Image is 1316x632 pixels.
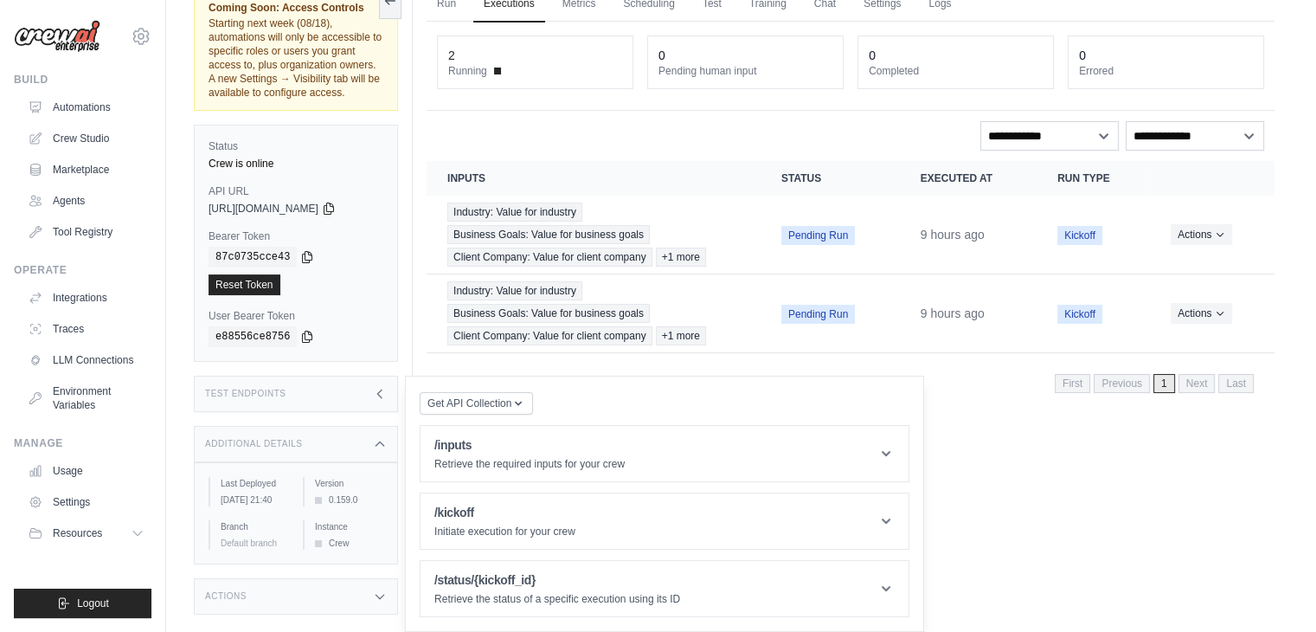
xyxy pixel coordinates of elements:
div: Crew [315,537,383,550]
span: Next [1178,374,1216,393]
div: 0.159.0 [315,493,383,506]
a: Traces [21,315,151,343]
span: Resources [53,526,102,540]
div: Manage [14,436,151,450]
dt: Completed [869,64,1043,78]
span: Client Company: Value for client company [447,326,652,345]
p: Showing to of results [447,373,570,390]
p: Retrieve the status of a specific execution using its ID [434,592,680,606]
div: 0 [1079,47,1086,64]
span: Industry: Value for industry [447,281,582,300]
h3: Test Endpoints [205,389,286,399]
h1: /status/{kickoff_id} [434,571,680,589]
a: Crew Studio [21,125,151,152]
h1: /kickoff [434,504,575,521]
span: Client Company: Value for client company [447,248,652,267]
span: Kickoff [1057,305,1102,324]
a: Reset Token [209,274,280,295]
span: Business Goals: Value for business goals [447,225,650,244]
a: Tool Registry [21,218,151,246]
h3: Actions [205,591,247,602]
time: August 15, 2025 at 21:40 IST [221,495,272,505]
th: Run Type [1037,161,1150,196]
span: Logout [77,597,109,610]
span: +1 more [656,248,706,267]
button: Resources [21,519,151,547]
a: Marketplace [21,156,151,184]
span: Previous [1094,374,1150,393]
code: e88556ce8756 [209,326,297,347]
span: Get API Collection [427,397,511,410]
dt: Errored [1079,64,1253,78]
span: Coming Soon: Access Controls [209,1,383,15]
label: Instance [315,520,383,533]
label: User Bearer Token [209,309,383,323]
button: Actions for execution [1171,303,1232,324]
a: Automations [21,94,151,121]
nav: Pagination [427,360,1274,404]
div: Operate [14,263,151,277]
code: 87c0735cce43 [209,247,297,268]
div: Build [14,73,151,87]
label: Version [315,477,383,490]
span: First [1055,374,1090,393]
span: Starting next week (08/18), automations will only be accessible to specific roles or users you gr... [209,17,382,99]
span: Running [448,64,487,78]
label: Branch [221,520,289,533]
a: Usage [21,457,151,485]
th: Status [761,161,900,196]
label: API URL [209,184,383,198]
div: 2 [448,47,455,64]
a: LLM Connections [21,346,151,374]
span: Pending Run [781,226,855,245]
label: Last Deployed [221,477,289,490]
a: Environment Variables [21,377,151,419]
a: Settings [21,488,151,516]
nav: Pagination [1055,374,1254,393]
button: Actions for execution [1171,224,1232,245]
p: Initiate execution for your crew [434,525,575,538]
a: View execution details for Industry [447,203,740,267]
th: Inputs [427,161,761,196]
th: Executed at [900,161,1037,196]
span: Industry: Value for industry [447,203,582,222]
span: 1 [1153,374,1175,393]
p: Retrieve the required inputs for your crew [434,457,625,471]
span: Pending Run [781,305,855,324]
label: Status [209,139,383,153]
span: +1 more [656,326,706,345]
div: 0 [869,47,876,64]
span: Default branch [221,538,277,548]
time: August 16, 2025 at 00:09 IST [921,306,985,320]
a: Integrations [21,284,151,312]
button: Get API Collection [420,392,533,415]
section: Crew executions table [427,161,1274,404]
h3: Additional Details [205,439,302,449]
a: View execution details for Industry [447,281,740,345]
span: Last [1218,374,1254,393]
label: Bearer Token [209,229,383,243]
dt: Pending human input [658,64,832,78]
img: Logo [14,20,100,53]
div: 0 [658,47,665,64]
a: Agents [21,187,151,215]
span: Business Goals: Value for business goals [447,304,650,323]
div: Crew is online [209,157,383,171]
span: [URL][DOMAIN_NAME] [209,202,318,216]
h1: /inputs [434,436,625,454]
button: Logout [14,589,151,618]
time: August 16, 2025 at 00:09 IST [921,228,985,242]
span: Kickoff [1057,226,1102,245]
